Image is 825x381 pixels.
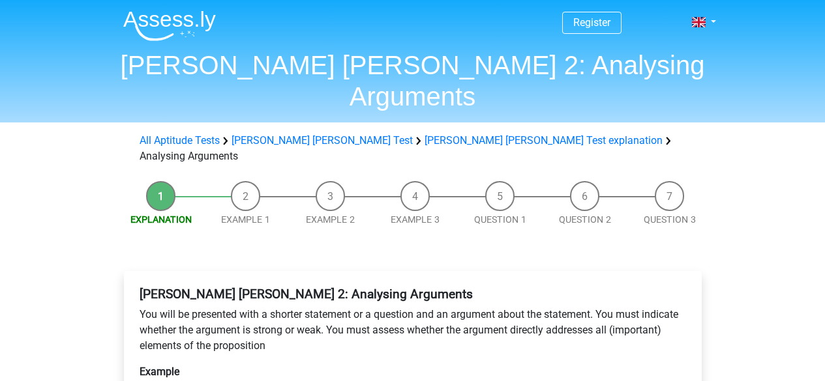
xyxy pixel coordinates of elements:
a: Example 2 [306,214,355,225]
a: [PERSON_NAME] [PERSON_NAME] Test [232,134,413,147]
a: Question 2 [559,214,611,225]
img: Assessly [123,10,216,41]
b: [PERSON_NAME] [PERSON_NAME] 2: Analysing Arguments [140,287,473,302]
h1: [PERSON_NAME] [PERSON_NAME] 2: Analysing Arguments [113,49,713,112]
a: Example 1 [221,214,270,225]
div: Analysing Arguments [134,133,691,164]
a: Explanation [130,214,192,225]
p: You will be presented with a shorter statement or a question and an argument about the statement.... [140,307,686,354]
a: Example 3 [391,214,440,225]
a: Question 1 [474,214,526,225]
a: All Aptitude Tests [140,134,220,147]
b: Example [140,365,179,378]
a: Register [573,16,610,29]
a: Question 3 [644,214,696,225]
a: [PERSON_NAME] [PERSON_NAME] Test explanation [425,134,663,147]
